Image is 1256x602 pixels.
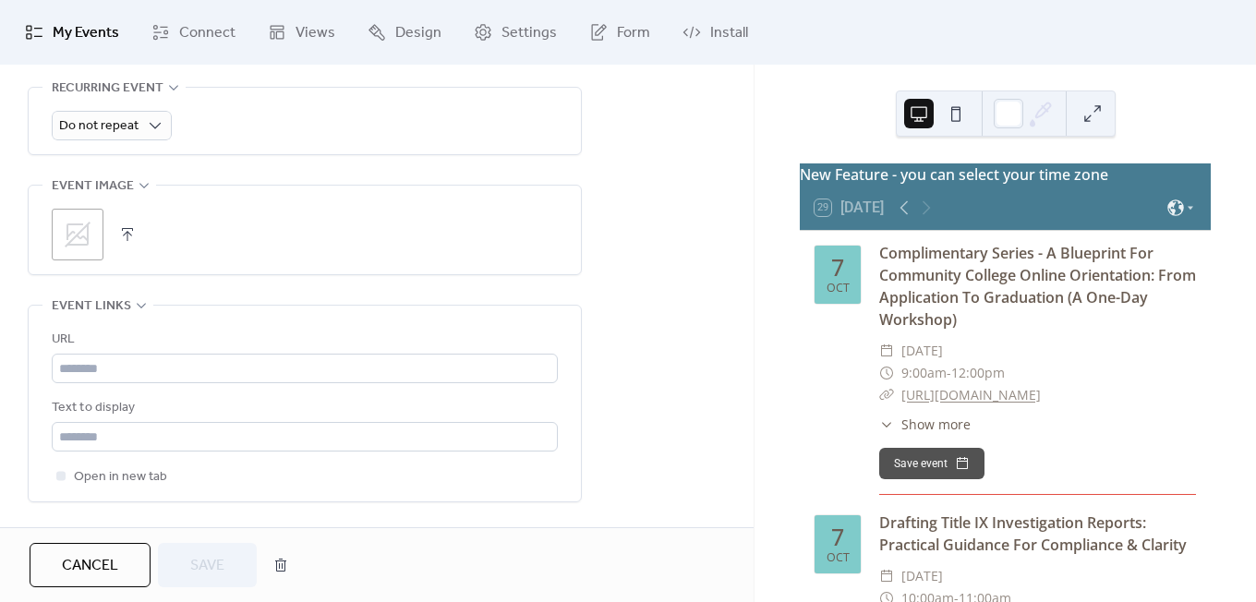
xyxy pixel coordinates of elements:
div: ​ [879,362,894,384]
div: ​ [879,415,894,434]
a: Form [575,7,664,57]
a: Drafting Title IX Investigation Reports: Practical Guidance For Compliance & Clarity [879,512,1187,555]
button: Save event [879,448,984,479]
div: URL [52,329,554,351]
span: Event links [52,295,131,318]
span: Connect [179,22,235,44]
a: Connect [138,7,249,57]
span: Form [617,22,650,44]
button: ​Show more [879,415,971,434]
span: Settings [501,22,557,44]
div: Oct [827,552,850,564]
div: ​ [879,384,894,406]
a: Views [254,7,349,57]
span: Open in new tab [74,466,167,488]
div: Oct [827,283,850,295]
a: Settings [460,7,571,57]
div: 7 [831,525,844,548]
span: [DATE] [901,340,943,362]
a: My Events [11,7,133,57]
span: Event image [52,175,134,198]
span: Install [710,22,748,44]
span: 12:00pm [951,362,1005,384]
span: Recurring event [52,78,163,100]
div: ​ [879,340,894,362]
button: Cancel [30,543,151,587]
span: My Events [53,22,119,44]
span: Design [395,22,441,44]
a: Install [669,7,762,57]
div: ​ [879,565,894,587]
span: Do not repeat [59,114,139,138]
span: - [947,362,951,384]
span: 9:00am [901,362,947,384]
a: Complimentary Series - A Blueprint For Community College Online Orientation: From Application To ... [879,243,1196,330]
div: Text to display [52,397,554,419]
div: ; [52,209,103,260]
span: Show more [901,415,971,434]
span: Categories [52,523,128,545]
a: [URL][DOMAIN_NAME] [901,386,1041,403]
span: Views [296,22,335,44]
div: New Feature - you can select your time zone [800,163,1211,186]
div: 7 [831,256,844,279]
span: [DATE] [901,565,943,587]
span: Cancel [62,555,118,577]
a: Design [354,7,455,57]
